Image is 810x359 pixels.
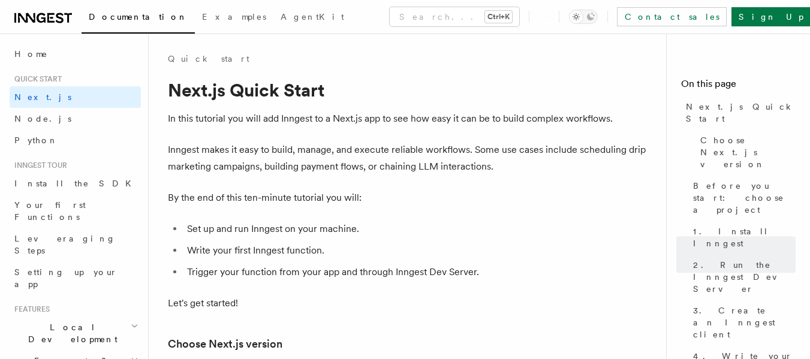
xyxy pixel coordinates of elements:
p: In this tutorial you will add Inngest to a Next.js app to see how easy it can be to build complex... [168,110,648,127]
span: Install the SDK [14,179,138,188]
li: Write your first Inngest function. [183,242,648,259]
a: Home [10,43,141,65]
span: Choose Next.js version [700,134,796,170]
button: Local Development [10,316,141,350]
a: Python [10,129,141,151]
kbd: Ctrl+K [485,11,512,23]
li: Trigger your function from your app and through Inngest Dev Server. [183,264,648,280]
span: Examples [202,12,266,22]
span: Local Development [10,321,131,345]
a: 2. Run the Inngest Dev Server [688,254,796,300]
p: Let's get started! [168,295,648,312]
a: Next.js Quick Start [681,96,796,129]
span: Home [14,48,48,60]
a: Examples [195,4,273,32]
span: Features [10,304,50,314]
a: Documentation [82,4,195,34]
a: Quick start [168,53,249,65]
h1: Next.js Quick Start [168,79,648,101]
span: 1. Install Inngest [693,225,796,249]
button: Search...Ctrl+K [390,7,519,26]
a: Before you start: choose a project [688,175,796,221]
span: Node.js [14,114,71,123]
span: Documentation [89,12,188,22]
a: Contact sales [617,7,727,26]
p: By the end of this ten-minute tutorial you will: [168,189,648,206]
span: Python [14,135,58,145]
span: Before you start: choose a project [693,180,796,216]
a: Install the SDK [10,173,141,194]
h4: On this page [681,77,796,96]
a: Setting up your app [10,261,141,295]
a: Leveraging Steps [10,228,141,261]
a: AgentKit [273,4,351,32]
span: Your first Functions [14,200,86,222]
span: Next.js Quick Start [686,101,796,125]
span: Inngest tour [10,161,67,170]
span: AgentKit [281,12,344,22]
a: 1. Install Inngest [688,221,796,254]
span: 2. Run the Inngest Dev Server [693,259,796,295]
p: Inngest makes it easy to build, manage, and execute reliable workflows. Some use cases include sc... [168,141,648,175]
a: Next.js [10,86,141,108]
a: Choose Next.js version [168,336,282,352]
a: 3. Create an Inngest client [688,300,796,345]
span: 3. Create an Inngest client [693,304,796,340]
li: Set up and run Inngest on your machine. [183,221,648,237]
a: Your first Functions [10,194,141,228]
span: Next.js [14,92,71,102]
a: Choose Next.js version [695,129,796,175]
button: Toggle dark mode [569,10,598,24]
span: Setting up your app [14,267,118,289]
span: Leveraging Steps [14,234,116,255]
a: Node.js [10,108,141,129]
span: Quick start [10,74,62,84]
